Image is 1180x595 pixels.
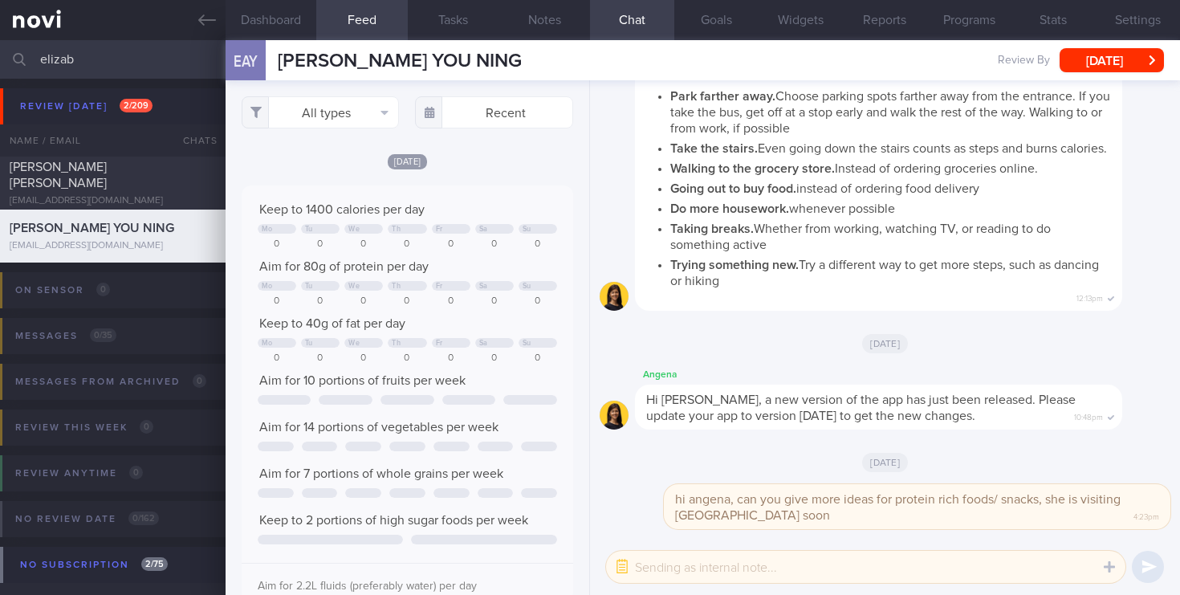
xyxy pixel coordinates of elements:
div: Th [392,339,401,348]
div: [EMAIL_ADDRESS][DOMAIN_NAME] [10,195,216,207]
div: Fr [436,282,443,291]
div: 0 [301,238,340,251]
span: 2 / 75 [141,557,168,571]
div: Sa [479,282,488,291]
div: Fr [436,339,443,348]
div: Mo [262,282,273,291]
span: Keep to 2 portions of high sugar foods per week [259,514,528,527]
div: We [348,225,360,234]
div: Messages from Archived [11,371,210,393]
div: 0 [432,295,470,308]
div: 0 [301,295,340,308]
span: [DATE] [862,453,908,472]
span: [DATE] [862,334,908,353]
div: 0 [344,238,383,251]
span: [PERSON_NAME] YOU NING [278,51,522,71]
div: Su [523,339,531,348]
span: 2 / 209 [120,99,153,112]
div: Review [DATE] [16,96,157,117]
div: Mo [262,225,273,234]
span: Review By [998,54,1050,68]
div: EAY [222,31,270,92]
button: All types [242,96,400,128]
div: 0 [519,353,557,365]
div: Th [392,282,401,291]
span: [PERSON_NAME] YOU NING [10,222,174,234]
div: 0 [388,353,426,365]
div: Sa [479,339,488,348]
div: 0 [519,295,557,308]
div: 0 [258,295,296,308]
div: 0 [432,353,470,365]
div: Angena [635,365,1170,385]
div: No subscription [16,554,172,576]
div: Review this week [11,417,157,438]
li: whenever possible [670,197,1111,217]
strong: Taking breaks. [670,222,754,235]
div: We [348,282,360,291]
div: 0 [475,238,514,251]
span: Aim for 2.2L fluids (preferably water) per day [258,581,477,592]
div: Messages [11,325,120,347]
span: 0 / 162 [128,511,159,525]
span: 0 [129,466,143,479]
div: 0 [388,295,426,308]
span: 0 [193,374,206,388]
div: We [348,339,360,348]
span: Aim for 7 portions of whole grains per week [259,467,503,480]
span: [PERSON_NAME] [PERSON_NAME] [10,161,107,190]
div: [EMAIL_ADDRESS][DOMAIN_NAME] [10,240,216,252]
div: 0 [432,238,470,251]
span: Aim for 14 portions of vegetables per week [259,421,498,434]
div: Mo [262,339,273,348]
div: 0 [388,238,426,251]
div: 0 [475,295,514,308]
div: Tu [305,225,313,234]
div: 0 [475,353,514,365]
span: 0 / 35 [90,328,116,342]
span: Keep to 1400 calories per day [259,203,425,216]
div: Sa [479,225,488,234]
div: Chats [161,124,226,157]
li: Instead of ordering groceries online. [670,157,1111,177]
div: Review anytime [11,463,147,484]
div: On sensor [11,279,114,301]
span: [DATE] [388,154,428,169]
div: 0 [301,353,340,365]
div: Su [523,282,531,291]
li: Try a different way to get more steps, such as dancing or hiking [670,253,1111,289]
strong: Going out to buy food. [670,182,796,195]
li: Even going down the stairs counts as steps and burns calories. [670,137,1111,157]
div: Tu [305,282,313,291]
span: 0 [96,283,110,296]
li: instead of ordering food delivery [670,177,1111,197]
span: 12:13pm [1076,289,1103,304]
span: Hi [PERSON_NAME], a new version of the app has just been released. Please update your app to vers... [646,393,1076,422]
span: 4:23pm [1133,507,1159,523]
span: Aim for 10 portions of fruits per week [259,374,466,387]
div: Fr [436,225,443,234]
span: 10:48pm [1074,408,1103,423]
span: 0 [140,420,153,434]
button: [DATE] [1060,48,1164,72]
li: Choose parking spots farther away from the entrance. If you take the bus, get off at a stop early... [670,84,1111,137]
li: Whether from working, watching TV, or reading to do something active [670,217,1111,253]
div: No review date [11,508,163,530]
div: Su [523,225,531,234]
strong: Take the stairs. [670,142,758,155]
div: 0 [344,353,383,365]
div: Th [392,225,401,234]
span: Keep to 40g of fat per day [259,317,405,330]
strong: Trying something new. [670,259,799,271]
span: Aim for 80g of protein per day [259,260,429,273]
div: Tu [305,339,313,348]
div: 0 [344,295,383,308]
strong: Park farther away. [670,90,775,103]
div: 0 [258,238,296,251]
div: 0 [258,353,296,365]
strong: Do more housework. [670,202,789,215]
div: 0 [519,238,557,251]
strong: Walking to the grocery store. [670,162,835,175]
span: hi angena, can you give more ideas for protein rich foods/ snacks, she is visiting [GEOGRAPHIC_DA... [675,493,1121,522]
